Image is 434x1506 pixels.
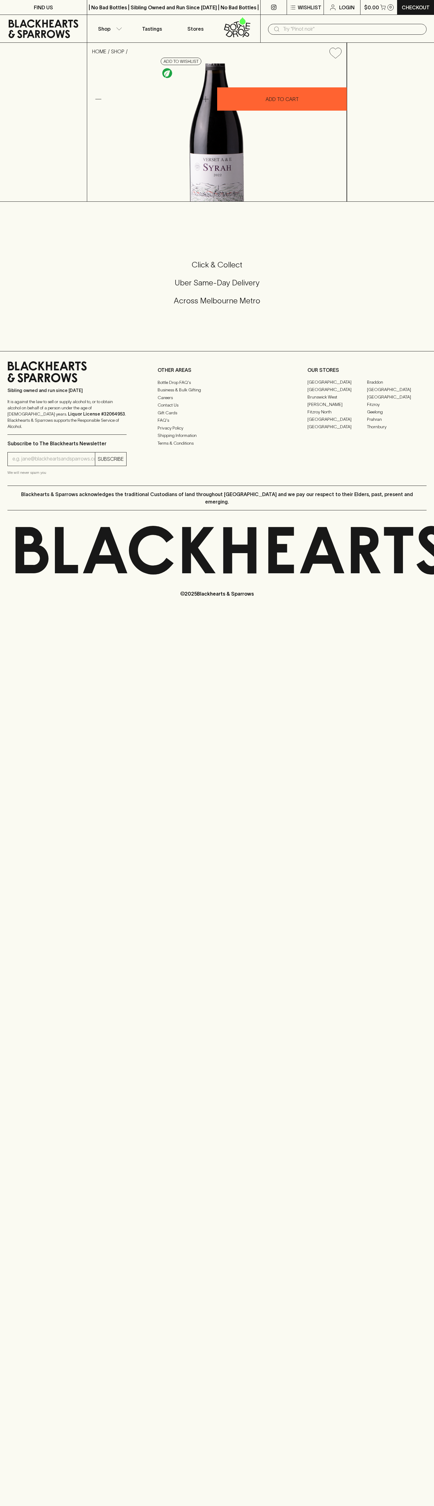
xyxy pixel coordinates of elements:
button: SUBSCRIBE [95,452,126,466]
button: Shop [87,15,131,42]
h5: Across Melbourne Metro [7,296,427,306]
h5: Uber Same-Day Delivery [7,278,427,288]
p: ADD TO CART [266,95,299,103]
h5: Click & Collect [7,260,427,270]
p: Tastings [142,25,162,33]
p: Blackhearts & Sparrows acknowledges the traditional Custodians of land throughout [GEOGRAPHIC_DAT... [12,491,422,505]
a: Brunswick West [307,394,367,401]
img: 41186.png [87,64,347,201]
strong: Liquor License #32064953 [68,412,125,416]
p: Sibling owned and run since [DATE] [7,387,127,394]
a: [GEOGRAPHIC_DATA] [367,394,427,401]
a: Shipping Information [158,432,277,439]
button: ADD TO CART [217,87,347,111]
a: Careers [158,394,277,401]
a: Privacy Policy [158,424,277,432]
a: Braddon [367,379,427,386]
a: Contact Us [158,402,277,409]
a: Gift Cards [158,409,277,416]
a: Business & Bulk Gifting [158,386,277,394]
a: Stores [174,15,217,42]
p: Subscribe to The Blackhearts Newsletter [7,440,127,447]
a: Prahran [367,416,427,423]
a: [GEOGRAPHIC_DATA] [367,386,427,394]
button: Add to wishlist [161,58,201,65]
a: Fitzroy North [307,408,367,416]
a: [GEOGRAPHIC_DATA] [307,423,367,431]
p: 0 [389,6,392,9]
a: SHOP [111,49,124,54]
input: e.g. jane@blackheartsandsparrows.com.au [12,454,95,464]
a: Organic [161,67,174,80]
a: FAQ's [158,417,277,424]
p: SUBSCRIBE [98,455,124,463]
a: Fitzroy [367,401,427,408]
p: Stores [187,25,204,33]
a: Geelong [367,408,427,416]
img: Organic [162,68,172,78]
p: We will never spam you [7,469,127,476]
p: Wishlist [298,4,321,11]
a: Terms & Conditions [158,439,277,447]
a: Tastings [130,15,174,42]
a: [GEOGRAPHIC_DATA] [307,416,367,423]
a: [GEOGRAPHIC_DATA] [307,386,367,394]
p: OTHER AREAS [158,366,277,374]
div: Call to action block [7,235,427,339]
a: HOME [92,49,106,54]
p: Shop [98,25,110,33]
a: Thornbury [367,423,427,431]
p: Checkout [402,4,430,11]
input: Try "Pinot noir" [283,24,422,34]
p: $0.00 [364,4,379,11]
p: OUR STORES [307,366,427,374]
button: Add to wishlist [327,45,344,61]
a: [PERSON_NAME] [307,401,367,408]
a: [GEOGRAPHIC_DATA] [307,379,367,386]
p: Login [339,4,355,11]
p: FIND US [34,4,53,11]
a: Bottle Drop FAQ's [158,379,277,386]
p: It is against the law to sell or supply alcohol to, or to obtain alcohol on behalf of a person un... [7,399,127,429]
